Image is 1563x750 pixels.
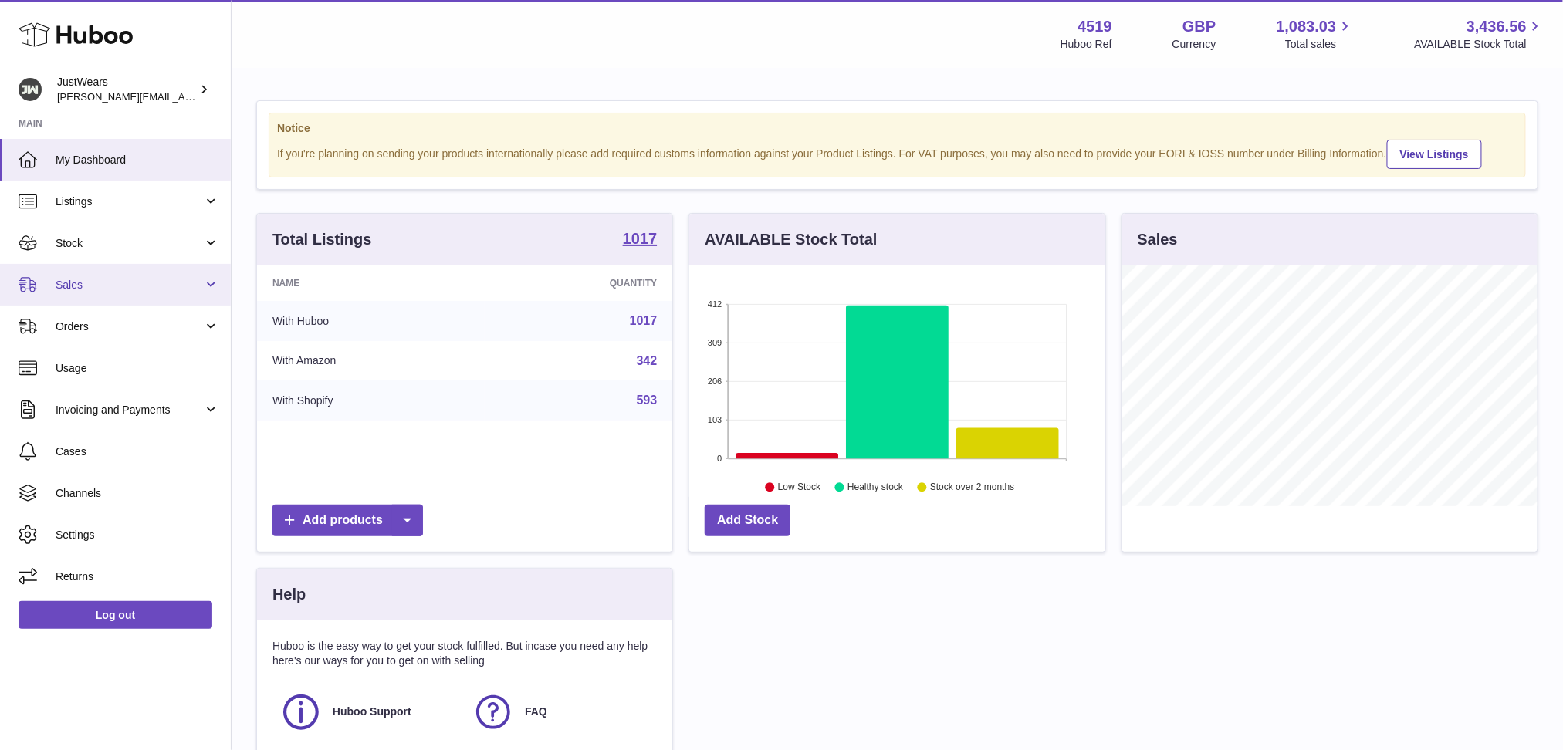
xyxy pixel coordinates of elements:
th: Name [257,265,485,301]
a: FAQ [472,691,649,733]
a: Add products [272,505,423,536]
a: 1017 [623,231,658,249]
td: With Shopify [257,380,485,421]
span: Settings [56,528,219,542]
text: 0 [718,454,722,463]
span: FAQ [525,704,547,719]
text: Healthy stock [847,482,904,493]
a: Log out [19,601,212,629]
a: 3,436.56 AVAILABLE Stock Total [1414,16,1544,52]
strong: 1017 [623,231,658,246]
span: Invoicing and Payments [56,403,203,417]
span: Returns [56,569,219,584]
div: Huboo Ref [1061,37,1112,52]
span: Total sales [1285,37,1354,52]
span: Channels [56,486,219,501]
th: Quantity [485,265,673,301]
h3: Total Listings [272,229,372,250]
span: Usage [56,361,219,376]
text: 309 [708,338,722,347]
span: AVAILABLE Stock Total [1414,37,1544,52]
div: If you're planning on sending your products internationally please add required customs informati... [277,137,1517,169]
span: [PERSON_NAME][EMAIL_ADDRESS][DOMAIN_NAME] [57,90,310,103]
text: 412 [708,299,722,309]
div: JustWears [57,75,196,104]
a: 342 [637,354,658,367]
text: 103 [708,415,722,424]
span: Cases [56,444,219,459]
span: 1,083.03 [1277,16,1337,37]
span: Listings [56,194,203,209]
a: Add Stock [705,505,790,536]
span: My Dashboard [56,153,219,167]
span: Orders [56,319,203,334]
strong: 4519 [1078,16,1112,37]
a: 1017 [630,314,658,327]
text: 206 [708,377,722,386]
a: Huboo Support [280,691,457,733]
a: 593 [637,394,658,407]
strong: GBP [1182,16,1216,37]
img: josh@just-wears.com [19,78,42,101]
a: View Listings [1387,140,1482,169]
h3: AVAILABLE Stock Total [705,229,877,250]
strong: Notice [277,121,1517,136]
span: 3,436.56 [1467,16,1527,37]
td: With Amazon [257,341,485,381]
div: Currency [1172,37,1216,52]
p: Huboo is the easy way to get your stock fulfilled. But incase you need any help here's our ways f... [272,639,657,668]
span: Stock [56,236,203,251]
td: With Huboo [257,301,485,341]
h3: Sales [1138,229,1178,250]
a: 1,083.03 Total sales [1277,16,1355,52]
h3: Help [272,584,306,605]
span: Huboo Support [333,704,411,719]
span: Sales [56,278,203,292]
text: Stock over 2 months [930,482,1014,493]
text: Low Stock [778,482,821,493]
